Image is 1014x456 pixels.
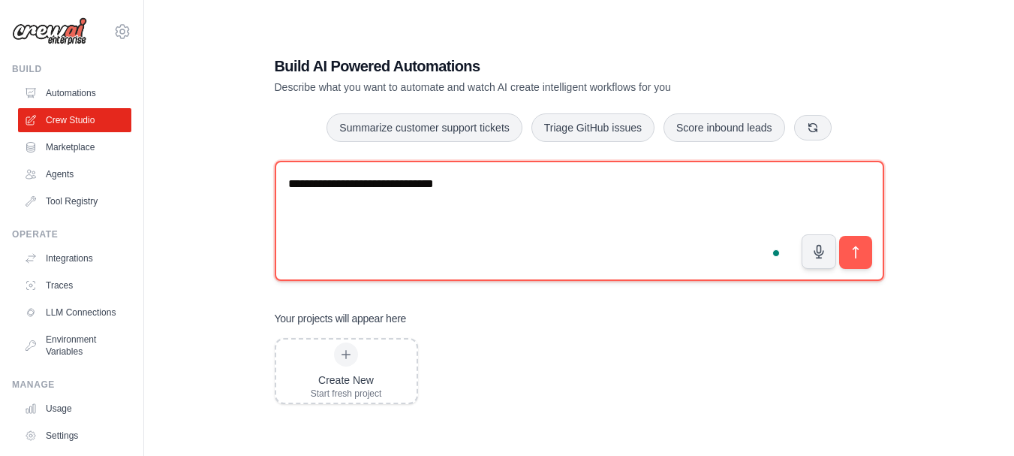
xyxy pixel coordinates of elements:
[275,80,779,95] p: Describe what you want to automate and watch AI create intelligent workflows for you
[18,328,131,364] a: Environment Variables
[18,300,131,325] a: LLM Connections
[802,234,836,269] button: Click to speak your automation idea
[12,63,131,75] div: Build
[18,162,131,186] a: Agents
[326,113,522,142] button: Summarize customer support tickets
[12,17,87,46] img: Logo
[311,373,382,388] div: Create New
[531,113,654,142] button: Triage GitHub issues
[663,113,785,142] button: Score inbound leads
[275,311,407,326] h3: Your projects will appear here
[18,424,131,448] a: Settings
[311,388,382,400] div: Start fresh project
[12,228,131,240] div: Operate
[18,135,131,159] a: Marketplace
[939,384,1014,456] iframe: Chat Widget
[275,56,779,77] h1: Build AI Powered Automations
[18,189,131,213] a: Tool Registry
[18,273,131,297] a: Traces
[18,108,131,132] a: Crew Studio
[18,246,131,270] a: Integrations
[18,81,131,105] a: Automations
[12,379,131,391] div: Manage
[18,397,131,421] a: Usage
[794,115,832,140] button: Get new suggestions
[275,161,884,281] textarea: To enrich screen reader interactions, please activate Accessibility in Grammarly extension settings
